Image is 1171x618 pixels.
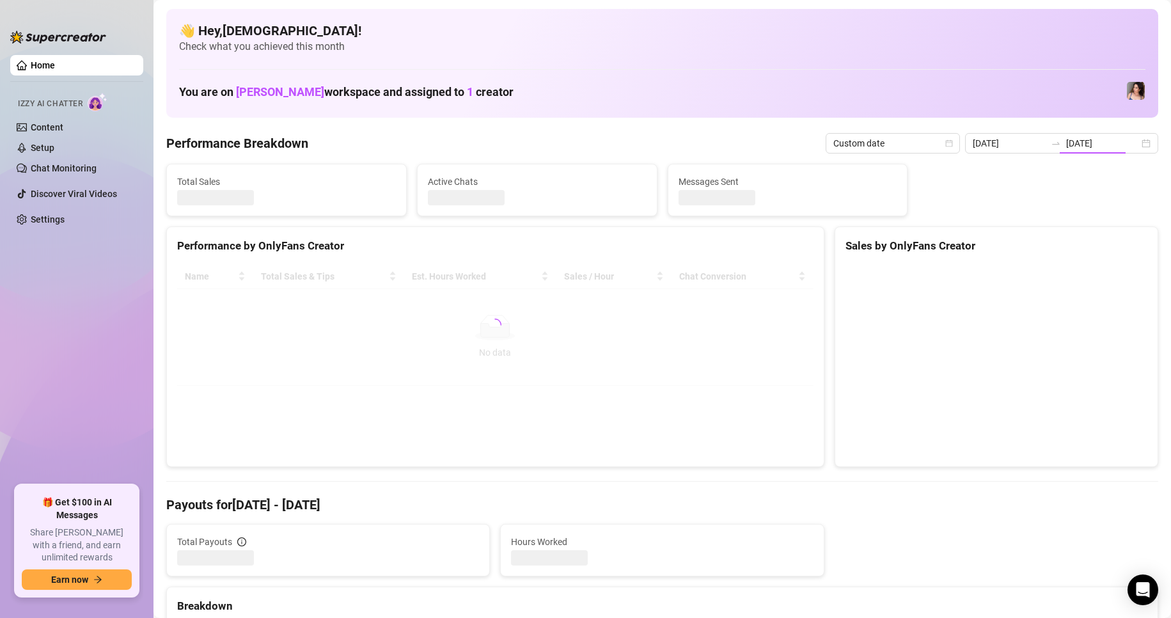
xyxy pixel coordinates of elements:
[1066,136,1139,150] input: End date
[22,569,132,590] button: Earn nowarrow-right
[31,60,55,70] a: Home
[179,85,514,99] h1: You are on workspace and assigned to creator
[51,574,88,585] span: Earn now
[166,134,308,152] h4: Performance Breakdown
[236,85,324,99] span: [PERSON_NAME]
[31,189,117,199] a: Discover Viral Videos
[31,122,63,132] a: Content
[177,535,232,549] span: Total Payouts
[845,237,1147,255] div: Sales by OnlyFans Creator
[679,175,897,189] span: Messages Sent
[237,537,246,546] span: info-circle
[88,93,107,111] img: AI Chatter
[18,98,83,110] span: Izzy AI Chatter
[22,496,132,521] span: 🎁 Get $100 in AI Messages
[31,163,97,173] a: Chat Monitoring
[179,40,1145,54] span: Check what you achieved this month
[177,175,396,189] span: Total Sales
[973,136,1046,150] input: Start date
[93,575,102,584] span: arrow-right
[177,237,813,255] div: Performance by OnlyFans Creator
[945,139,953,147] span: calendar
[1051,138,1061,148] span: to
[833,134,952,153] span: Custom date
[31,214,65,225] a: Settings
[22,527,132,564] span: Share [PERSON_NAME] with a friend, and earn unlimited rewards
[10,31,106,44] img: logo-BBDzfeDw.svg
[1128,574,1158,605] div: Open Intercom Messenger
[31,143,54,153] a: Setup
[511,535,813,549] span: Hours Worked
[467,85,473,99] span: 1
[1051,138,1061,148] span: swap-right
[166,496,1158,514] h4: Payouts for [DATE] - [DATE]
[488,318,502,332] span: loading
[179,22,1145,40] h4: 👋 Hey, [DEMOGRAPHIC_DATA] !
[428,175,647,189] span: Active Chats
[1127,82,1145,100] img: Lauren
[177,598,1147,615] div: Breakdown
